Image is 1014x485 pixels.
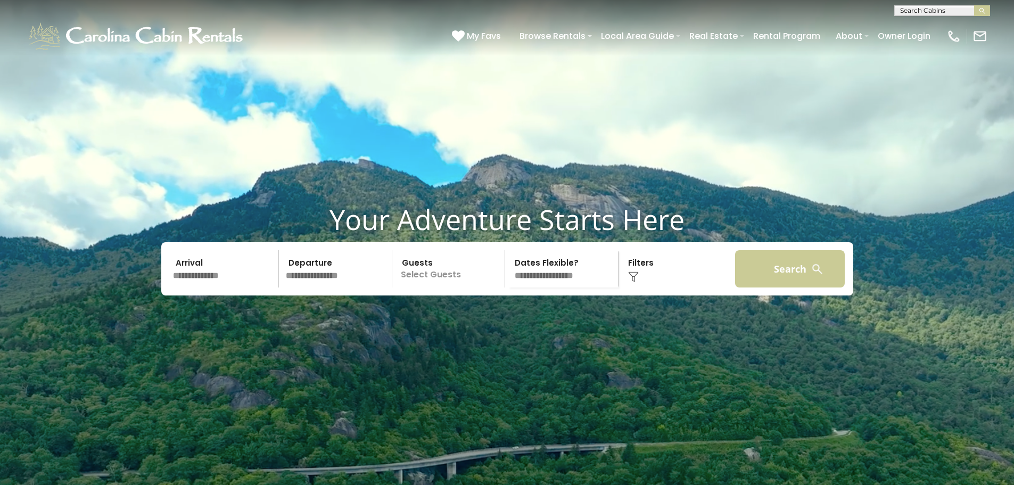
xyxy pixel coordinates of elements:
[830,27,868,45] a: About
[684,27,743,45] a: Real Estate
[872,27,936,45] a: Owner Login
[735,250,845,287] button: Search
[946,29,961,44] img: phone-regular-white.png
[467,29,501,43] span: My Favs
[8,203,1006,236] h1: Your Adventure Starts Here
[452,29,504,43] a: My Favs
[748,27,826,45] a: Rental Program
[395,250,505,287] p: Select Guests
[811,262,824,276] img: search-regular-white.png
[972,29,987,44] img: mail-regular-white.png
[514,27,591,45] a: Browse Rentals
[628,272,639,282] img: filter--v1.png
[596,27,679,45] a: Local Area Guide
[27,20,248,52] img: White-1-1-2.png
